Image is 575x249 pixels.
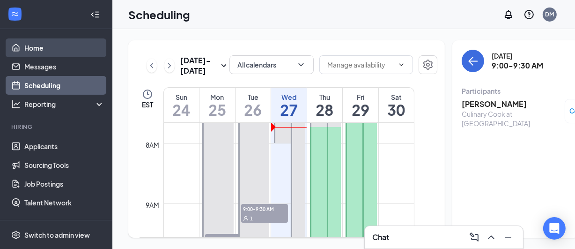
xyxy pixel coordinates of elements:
[236,88,271,122] a: August 26, 2025
[502,232,514,243] svg: Minimize
[24,38,104,57] a: Home
[372,232,389,242] h3: Chat
[236,102,271,118] h1: 26
[90,10,100,19] svg: Collapse
[11,99,21,109] svg: Analysis
[379,88,414,122] a: August 30, 2025
[492,51,543,60] div: [DATE]
[250,215,253,222] span: 1
[241,204,288,213] span: 9:00-9:30 AM
[180,55,218,76] h3: [DATE] - [DATE]
[462,99,560,109] h3: [PERSON_NAME]
[11,230,21,240] svg: Settings
[543,217,566,240] div: Open Intercom Messenger
[243,216,249,221] svg: User
[296,60,306,69] svg: ChevronDown
[144,200,162,210] div: 9am
[343,88,378,122] a: August 29, 2025
[343,102,378,118] h1: 29
[164,92,199,102] div: Sun
[11,123,103,131] div: Hiring
[484,230,499,245] button: ChevronUp
[486,232,497,243] svg: ChevronUp
[271,92,307,102] div: Wed
[523,9,535,20] svg: QuestionInfo
[24,137,104,156] a: Applicants
[307,102,343,118] h1: 28
[419,55,437,74] button: Settings
[24,230,90,240] div: Switch to admin view
[236,92,271,102] div: Tue
[164,88,199,122] a: August 24, 2025
[379,92,414,102] div: Sat
[218,60,229,71] svg: SmallChevronDown
[24,174,104,193] a: Job Postings
[343,92,378,102] div: Fri
[199,102,235,118] h1: 25
[144,140,162,150] div: 8am
[398,61,405,68] svg: ChevronDown
[205,234,252,243] span: 9:30-10:00 AM
[271,102,307,118] h1: 27
[422,59,434,70] svg: Settings
[327,60,394,70] input: Manage availability
[469,232,480,243] svg: ComposeMessage
[147,59,157,73] button: ChevronLeft
[501,230,516,245] button: Minimize
[199,92,235,102] div: Mon
[147,60,156,71] svg: ChevronLeft
[462,50,484,72] button: back-button
[128,7,190,23] h1: Scheduling
[467,230,482,245] button: ComposeMessage
[199,88,235,122] a: August 25, 2025
[24,76,104,95] a: Scheduling
[165,60,174,71] svg: ChevronRight
[467,55,479,67] svg: ArrowLeft
[24,57,104,76] a: Messages
[24,193,104,212] a: Talent Network
[271,88,307,122] a: August 27, 2025
[24,99,105,109] div: Reporting
[307,92,343,102] div: Thu
[229,55,314,74] button: All calendarsChevronDown
[164,59,175,73] button: ChevronRight
[546,10,554,18] div: DM
[142,100,153,109] span: EST
[24,156,104,174] a: Sourcing Tools
[164,102,199,118] h1: 24
[492,60,543,71] h3: 9:00-9:30 AM
[379,102,414,118] h1: 30
[142,89,153,100] svg: Clock
[462,109,560,128] div: Culinary Cook at [GEOGRAPHIC_DATA]
[503,9,514,20] svg: Notifications
[307,88,343,122] a: August 28, 2025
[419,55,437,76] a: Settings
[10,9,20,19] svg: WorkstreamLogo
